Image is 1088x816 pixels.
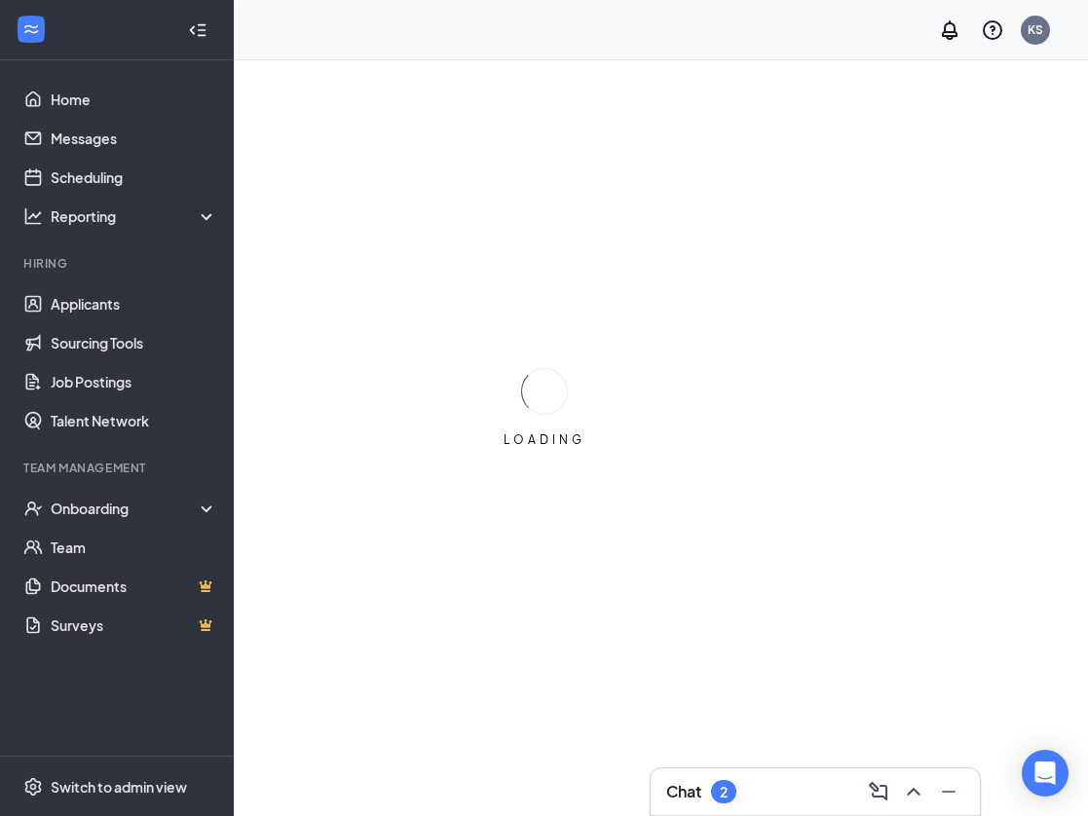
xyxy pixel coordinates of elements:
[23,499,43,518] svg: UserCheck
[898,776,929,807] button: ChevronUp
[1022,750,1069,797] div: Open Intercom Messenger
[23,255,213,272] div: Hiring
[938,19,961,42] svg: Notifications
[51,284,217,323] a: Applicants
[51,567,217,606] a: DocumentsCrown
[863,776,894,807] button: ComposeMessage
[1028,21,1043,38] div: KS
[51,528,217,567] a: Team
[51,777,187,797] div: Switch to admin view
[51,206,218,226] div: Reporting
[51,80,217,119] a: Home
[720,784,728,800] div: 2
[51,499,201,518] div: Onboarding
[51,362,217,401] a: Job Postings
[496,431,593,448] div: LOADING
[981,19,1004,42] svg: QuestionInfo
[188,20,207,40] svg: Collapse
[51,323,217,362] a: Sourcing Tools
[51,119,217,158] a: Messages
[51,401,217,440] a: Talent Network
[23,206,43,226] svg: Analysis
[666,781,701,802] h3: Chat
[933,776,964,807] button: Minimize
[23,460,213,476] div: Team Management
[867,780,890,803] svg: ComposeMessage
[51,158,217,197] a: Scheduling
[21,19,41,39] svg: WorkstreamLogo
[51,606,217,645] a: SurveysCrown
[937,780,960,803] svg: Minimize
[23,777,43,797] svg: Settings
[902,780,925,803] svg: ChevronUp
